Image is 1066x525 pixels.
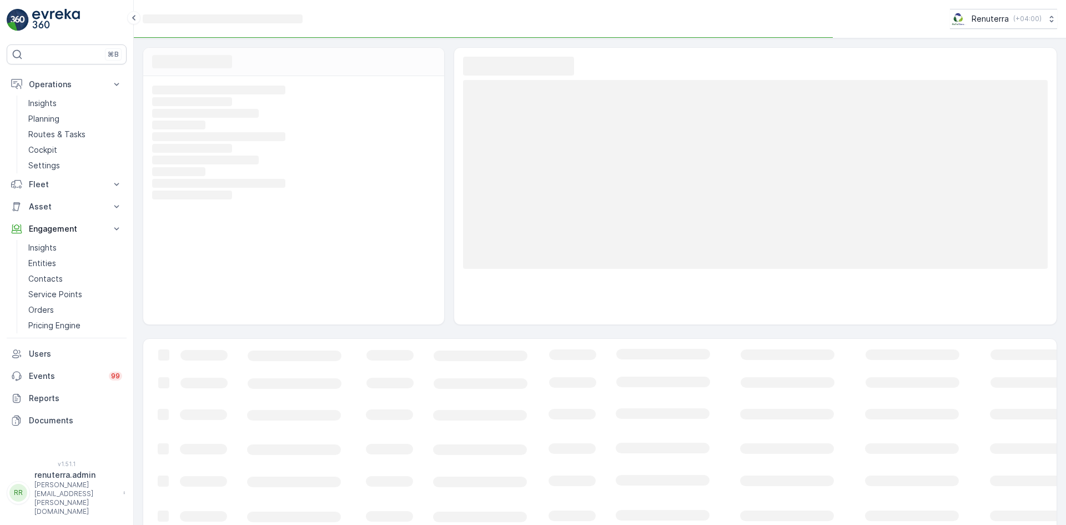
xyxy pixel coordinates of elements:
p: Contacts [28,273,63,284]
a: Insights [24,96,127,111]
p: Events [29,371,102,382]
p: ⌘B [108,50,119,59]
p: Service Points [28,289,82,300]
a: Users [7,343,127,365]
button: Renuterra(+04:00) [950,9,1057,29]
a: Orders [24,302,127,318]
p: Reports [29,393,122,404]
p: ( +04:00 ) [1013,14,1042,23]
button: Engagement [7,218,127,240]
a: Planning [24,111,127,127]
p: [PERSON_NAME][EMAIL_ADDRESS][PERSON_NAME][DOMAIN_NAME] [34,481,118,516]
a: Settings [24,158,127,173]
p: Routes & Tasks [28,129,86,140]
p: Operations [29,79,104,90]
p: Planning [28,113,59,124]
div: RR [9,484,27,502]
p: Renuterra [972,13,1009,24]
p: renuterra.admin [34,469,118,481]
p: Insights [28,242,57,253]
img: logo_light-DOdMpM7g.png [32,9,80,31]
button: Operations [7,73,127,96]
img: Screenshot_2024-07-26_at_13.33.01.png [950,13,967,25]
p: Orders [28,304,54,316]
a: Events99 [7,365,127,387]
a: Routes & Tasks [24,127,127,142]
a: Insights [24,240,127,256]
a: Contacts [24,271,127,287]
p: Insights [28,98,57,109]
p: Pricing Engine [28,320,81,331]
img: logo [7,9,29,31]
button: Fleet [7,173,127,196]
a: Reports [7,387,127,409]
p: Fleet [29,179,104,190]
a: Cockpit [24,142,127,158]
p: Asset [29,201,104,212]
p: Engagement [29,223,104,234]
a: Service Points [24,287,127,302]
p: Settings [28,160,60,171]
a: Pricing Engine [24,318,127,333]
button: RRrenuterra.admin[PERSON_NAME][EMAIL_ADDRESS][PERSON_NAME][DOMAIN_NAME] [7,469,127,516]
p: Entities [28,258,56,269]
span: v 1.51.1 [7,461,127,467]
p: Cockpit [28,144,57,156]
a: Entities [24,256,127,271]
a: Documents [7,409,127,432]
p: Documents [29,415,122,426]
p: 99 [111,372,120,381]
button: Asset [7,196,127,218]
p: Users [29,348,122,359]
